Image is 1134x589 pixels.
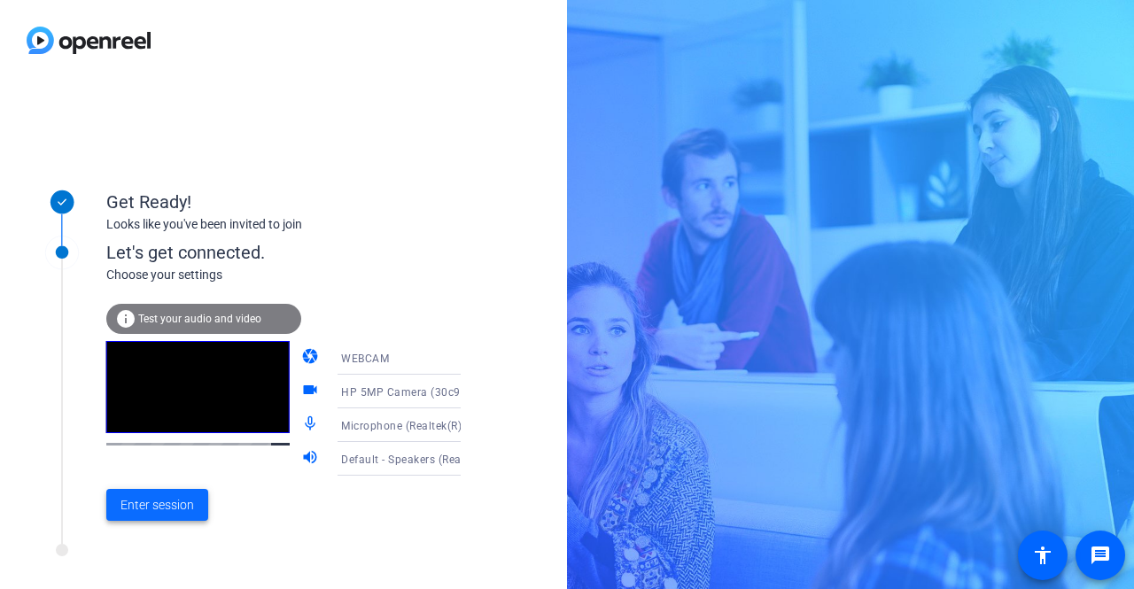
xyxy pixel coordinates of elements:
span: HP 5MP Camera (30c9:00c1) [341,384,493,399]
mat-icon: mic_none [301,415,322,436]
mat-icon: message [1090,545,1111,566]
mat-icon: volume_up [301,448,322,469]
div: Let's get connected. [106,239,497,266]
button: Enter session [106,489,208,521]
span: Default - Speakers (Realtek(R) Audio) [341,452,532,466]
div: Looks like you've been invited to join [106,215,461,234]
span: Enter session [120,496,194,515]
span: Microphone (Realtek(R) Audio) [341,418,500,432]
mat-icon: camera [301,347,322,368]
div: Get Ready! [106,189,461,215]
mat-icon: videocam [301,381,322,402]
div: Choose your settings [106,266,497,284]
mat-icon: info [115,308,136,329]
span: WEBCAM [341,353,389,365]
mat-icon: accessibility [1032,545,1053,566]
span: Test your audio and video [138,313,261,325]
